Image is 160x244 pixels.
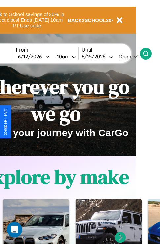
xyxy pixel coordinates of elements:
button: 10am [113,53,140,60]
div: 6 / 12 / 2026 [18,53,45,60]
iframe: Intercom live chat [7,222,22,237]
label: From [16,47,78,53]
b: BACK2SCHOOL20 [68,17,112,23]
div: 10am [54,53,71,60]
button: 10am [52,53,78,60]
div: 10am [115,53,133,60]
div: 6 / 15 / 2026 [82,53,109,60]
label: Until [82,47,140,53]
div: Give Feedback [3,109,8,135]
button: 6/12/2026 [16,53,52,60]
